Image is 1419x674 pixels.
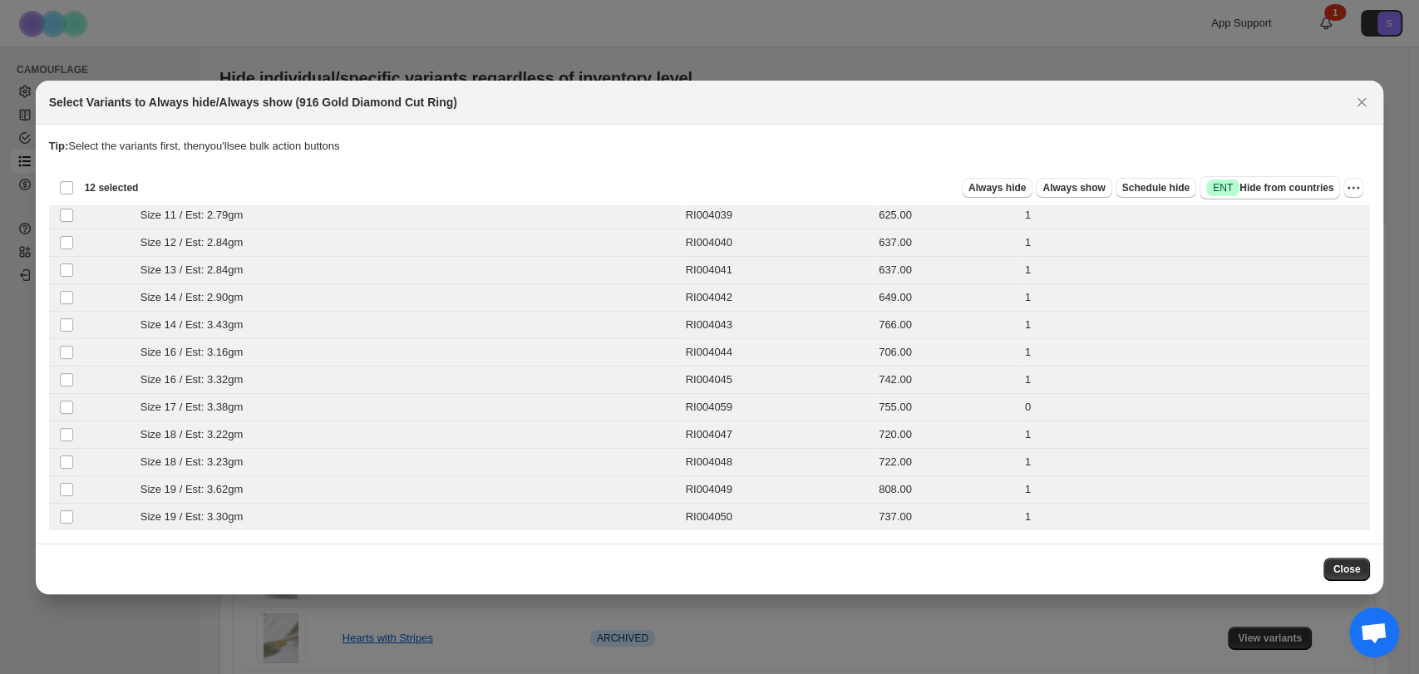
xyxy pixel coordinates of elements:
strong: Tip: [49,140,69,152]
td: 1 [1020,201,1370,229]
span: Size 13 / Est: 2.84gm [140,262,252,278]
span: Size 16 / Est: 3.16gm [140,344,252,361]
td: 1 [1020,229,1370,256]
span: Close [1333,563,1361,576]
td: 755.00 [874,393,1020,421]
span: Size 12 / Est: 2.84gm [140,234,252,251]
span: Size 19 / Est: 3.30gm [140,509,252,525]
a: Open chat [1349,608,1399,657]
span: Size 18 / Est: 3.22gm [140,426,252,443]
span: Size 14 / Est: 3.43gm [140,317,252,333]
td: 0 [1020,393,1370,421]
button: Always hide [962,178,1032,198]
span: Schedule hide [1122,181,1190,194]
td: 637.00 [874,256,1020,283]
td: 1 [1020,283,1370,311]
span: ENT [1213,181,1233,194]
span: Hide from countries [1206,180,1333,196]
span: Size 18 / Est: 3.23gm [140,454,252,470]
button: Schedule hide [1116,178,1196,198]
span: Size 16 / Est: 3.32gm [140,371,252,388]
span: Always hide [968,181,1026,194]
span: Size 19 / Est: 3.62gm [140,481,252,498]
td: RI004040 [681,229,874,256]
td: 720.00 [874,421,1020,448]
h2: Select Variants to Always hide/Always show (916 Gold Diamond Cut Ring) [49,94,457,111]
button: More actions [1343,178,1363,198]
td: 1 [1020,448,1370,475]
td: 1 [1020,311,1370,338]
td: 1 [1020,366,1370,393]
td: RI004059 [681,393,874,421]
td: RI004044 [681,338,874,366]
td: RI004043 [681,311,874,338]
td: RI004045 [681,366,874,393]
td: RI004042 [681,283,874,311]
span: Always show [1042,181,1105,194]
td: 737.00 [874,503,1020,530]
button: Close [1350,91,1373,114]
td: 1 [1020,338,1370,366]
td: RI004039 [681,201,874,229]
td: 706.00 [874,338,1020,366]
p: Select the variants first, then you'll see bulk action buttons [49,138,1371,155]
span: Size 14 / Est: 2.90gm [140,289,252,306]
td: RI004049 [681,475,874,503]
td: 766.00 [874,311,1020,338]
span: Size 11 / Est: 2.79gm [140,207,252,224]
td: 1 [1020,421,1370,448]
span: Size 17 / Est: 3.38gm [140,399,252,416]
td: RI004048 [681,448,874,475]
button: Close [1323,558,1371,581]
button: SuccessENTHide from countries [1200,176,1340,199]
td: 625.00 [874,201,1020,229]
td: 649.00 [874,283,1020,311]
td: 742.00 [874,366,1020,393]
td: RI004047 [681,421,874,448]
td: 1 [1020,256,1370,283]
td: 722.00 [874,448,1020,475]
td: 1 [1020,475,1370,503]
td: RI004050 [681,503,874,530]
td: RI004041 [681,256,874,283]
button: Always show [1036,178,1111,198]
td: 637.00 [874,229,1020,256]
span: 12 selected [85,181,139,194]
td: 1 [1020,503,1370,530]
td: 808.00 [874,475,1020,503]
